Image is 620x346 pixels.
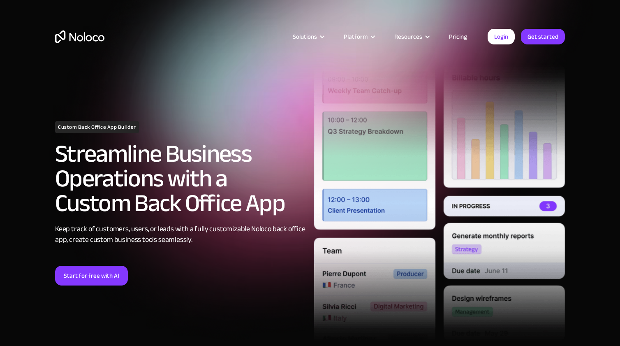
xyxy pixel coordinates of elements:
div: Solutions [282,31,333,42]
a: Start for free with AI [55,266,128,286]
div: Platform [333,31,384,42]
a: home [55,30,104,43]
div: Resources [384,31,439,42]
div: Solutions [293,31,317,42]
h2: Streamline Business Operations with a Custom Back Office App [55,142,306,216]
div: Platform [344,31,368,42]
a: Login [488,29,515,44]
a: Pricing [439,31,477,42]
div: Keep track of customers, users, or leads with a fully customizable Noloco back office app, create... [55,224,306,245]
div: Resources [394,31,422,42]
a: Get started [521,29,565,44]
h1: Custom Back Office App Builder [55,121,139,133]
